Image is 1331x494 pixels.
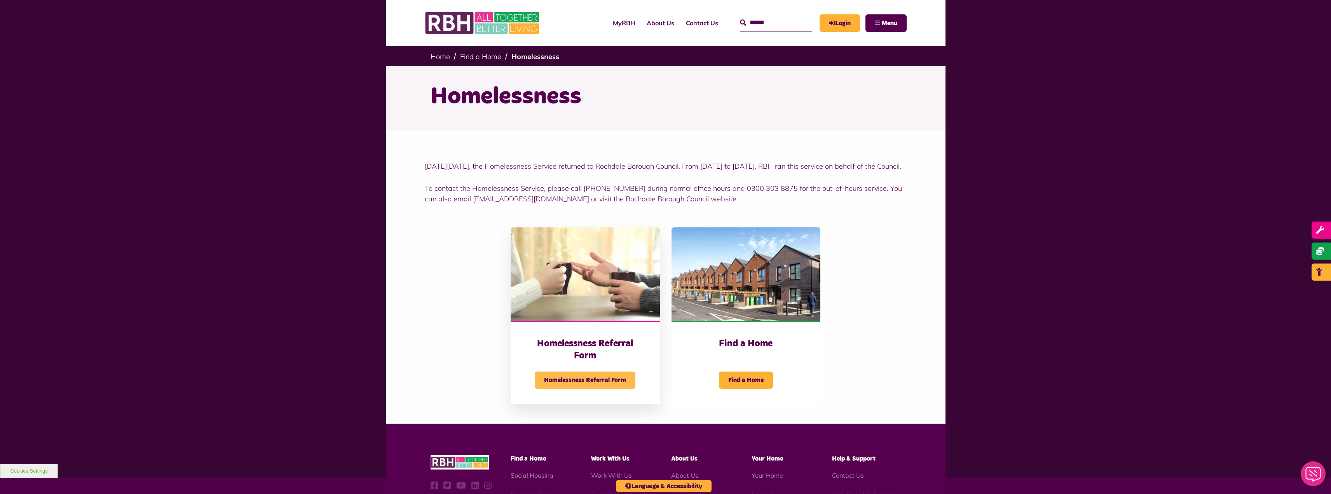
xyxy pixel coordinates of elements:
[526,338,644,362] h3: Homelessness Referral Form
[616,480,712,492] button: Language & Accessibility
[671,471,698,479] a: About Us
[591,471,632,479] a: Work With Us
[865,14,907,32] button: Navigation
[740,14,812,31] input: Search
[431,455,489,470] img: RBH
[511,227,659,321] img: Adobestock 125640617
[599,194,736,203] a: visit the Rochdale Borough Council website - open in a new tab
[460,52,501,61] a: Find a Home
[511,471,553,479] a: Social Housing - open in a new tab
[832,456,876,462] span: Help & Support
[511,456,546,462] span: Find a Home
[752,471,783,479] a: Your Home
[607,12,641,33] a: MyRBH
[820,14,860,32] a: MyRBH
[672,227,820,404] a: Find a Home Find a Home
[591,456,630,462] span: Work With Us
[882,20,897,26] span: Menu
[1296,459,1331,494] iframe: Netcall Web Assistant for live chat
[431,52,450,61] a: Home
[752,456,783,462] span: Your Home
[425,161,907,171] p: [DATE][DATE], the Homelessness Service returned to Rochdale Borough Council. From [DATE] to [DATE...
[597,194,738,203] span: .
[832,471,864,479] a: Contact Us
[719,372,773,389] span: Find a Home
[687,338,805,350] h3: Find a Home
[535,372,635,389] span: Homelessness Referral Form
[511,52,559,61] a: Homelessness
[425,183,907,204] p: To contact the Homelessness Service, please call [PHONE_NUMBER] during normal office hours and 03...
[671,456,698,462] span: About Us
[641,12,680,33] a: About Us
[431,82,901,112] h1: Homelessness
[425,8,541,38] img: RBH
[680,12,724,33] a: Contact Us
[672,227,820,321] img: D4a0510
[511,227,659,404] a: Homelessness Referral Form Homelessness Referral Form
